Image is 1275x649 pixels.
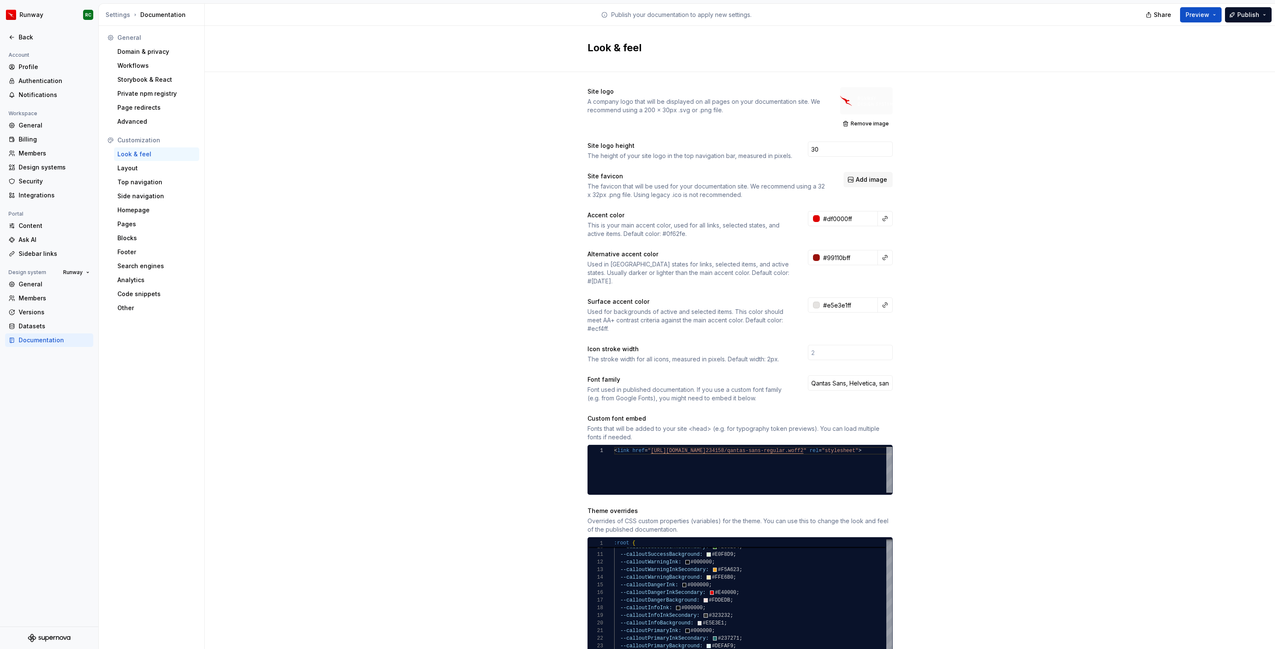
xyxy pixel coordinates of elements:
a: Ask AI [5,233,93,247]
span: href [632,448,645,454]
div: Accent color [587,211,793,219]
span: ; [730,597,733,603]
div: 15 [588,581,603,589]
span: #000000 [681,605,702,611]
a: General [5,277,93,291]
span: #FDDEDB [709,597,730,603]
button: RunwayRC [2,6,97,24]
a: Content [5,219,93,233]
div: Alternative accent color [587,250,793,258]
input: e.g. #000000 [820,250,878,265]
div: 11 [588,551,603,558]
a: Top navigation [114,175,199,189]
span: --calloutDangerInkSecondary: [620,590,706,596]
a: Workflows [114,59,199,72]
div: Side navigation [117,192,196,200]
div: Site favicon [587,172,828,180]
span: --calloutWarningInk: [620,559,681,565]
div: Workflows [117,61,196,70]
div: Look & feel [117,150,196,158]
div: Design systems [19,163,90,172]
div: Surface accent color [587,297,793,306]
div: Content [19,222,90,230]
div: Sidebar links [19,250,90,258]
div: 16 [588,589,603,596]
a: Versions [5,305,93,319]
span: = [818,448,821,454]
div: Account [5,50,33,60]
div: Custom font embed [587,414,893,423]
a: Other [114,301,199,315]
span: --calloutWarningInkSecondary: [620,567,709,573]
span: 1 [588,540,603,547]
span: ; [733,643,736,649]
button: Settings [106,11,130,19]
span: Runway [63,269,83,276]
div: Font used in published documentation. If you use a custom font family (e.g. from Google Fonts), y... [587,386,793,402]
span: #E0F8D9 [712,552,733,557]
div: A company logo that will be displayed on all pages on your documentation site. We recommend using... [587,97,825,114]
a: Blocks [114,231,199,245]
span: ; [712,628,715,634]
span: ; [730,613,733,618]
span: > [858,448,861,454]
span: Remove image [851,120,889,127]
div: Blocks [117,234,196,242]
span: ; [712,559,715,565]
div: 20 [588,619,603,627]
button: Preview [1180,7,1222,22]
div: This is your main accent color, used for all links, selected states, and active items. Default co... [587,221,793,238]
span: --calloutPrimaryInkSecondary: [620,635,709,641]
a: Documentation [5,333,93,347]
div: 14 [588,574,603,581]
div: Page redirects [117,103,196,112]
span: --calloutInfoBackground: [620,620,693,626]
span: { [632,540,635,546]
div: Footer [117,248,196,256]
span: ; [739,544,742,550]
span: --calloutWarningBackground: [620,574,702,580]
a: Footer [114,245,199,259]
div: Site logo height [587,141,793,150]
div: General [19,280,90,288]
div: Members [19,294,90,302]
a: Sidebar links [5,247,93,261]
div: 22 [588,635,603,642]
span: #208204 [718,544,739,550]
div: Layout [117,164,196,172]
span: --calloutInfoInk: [620,605,672,611]
span: [URL][DOMAIN_NAME] [651,448,706,454]
button: Share [1141,7,1177,22]
div: Integrations [19,191,90,200]
span: 234158/qantas-sans-regular.woff2 [706,448,803,454]
div: 18 [588,604,603,612]
span: --calloutSuccessBackground: [620,552,702,557]
div: Other [117,304,196,312]
span: ; [724,620,727,626]
div: Design system [5,267,50,277]
button: Add image [844,172,893,187]
div: 12 [588,558,603,566]
div: Profile [19,63,90,71]
span: #000000 [687,582,708,588]
div: General [117,33,196,42]
div: Storybook & React [117,75,196,84]
span: #000000 [690,628,712,634]
div: 13 [588,566,603,574]
a: Members [5,147,93,160]
div: Used for backgrounds of active and selected items. This color should meet AA+ contrast criteria a... [587,308,793,333]
a: Side navigation [114,189,199,203]
a: Back [5,31,93,44]
span: < [614,448,617,454]
span: link [617,448,629,454]
span: ; [733,552,736,557]
div: Theme overrides [587,507,893,515]
a: Page redirects [114,101,199,114]
a: Code snippets [114,287,199,301]
input: e.g. #000000 [820,211,878,226]
span: Share [1154,11,1171,19]
div: Notifications [19,91,90,99]
div: Security [19,177,90,186]
div: Advanced [117,117,196,126]
img: 6b187050-a3ed-48aa-8485-808e17fcee26.png [6,10,16,20]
